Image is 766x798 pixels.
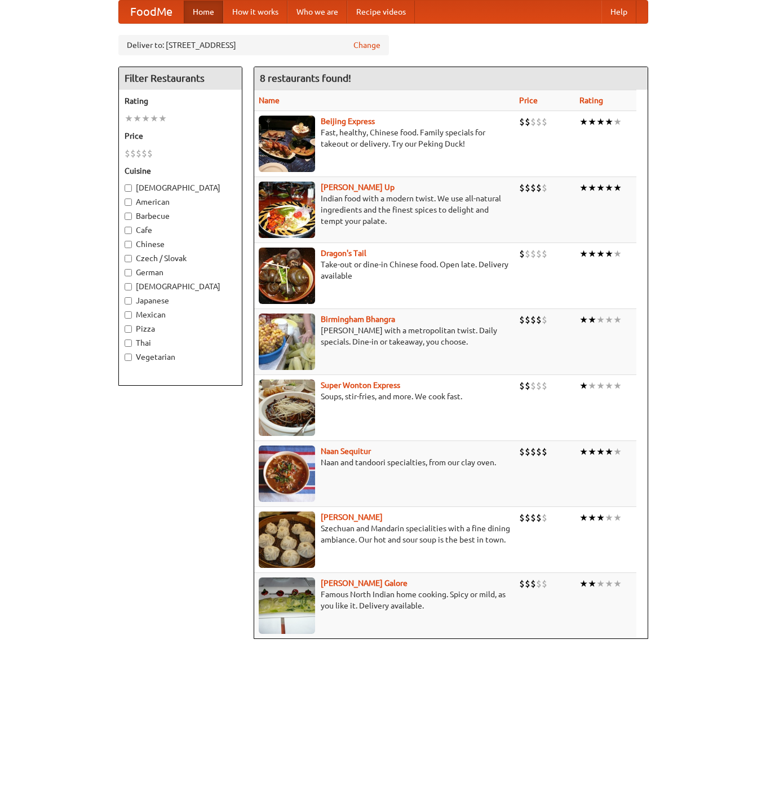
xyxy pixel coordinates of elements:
[530,380,536,392] li: $
[259,325,511,347] p: [PERSON_NAME] with a metropolitan twist. Daily specials. Dine-in or takeaway, you choose.
[150,112,158,125] li: ★
[125,95,236,107] h5: Rating
[321,447,371,456] a: Naan Sequitur
[118,35,389,55] div: Deliver to: [STREET_ADDRESS]
[184,1,223,23] a: Home
[525,116,530,128] li: $
[136,147,141,160] li: $
[119,1,184,23] a: FoodMe
[579,248,588,260] li: ★
[158,112,167,125] li: ★
[321,579,408,588] a: [PERSON_NAME] Galore
[519,314,525,326] li: $
[259,127,511,149] p: Fast, healthy, Chinese food. Family specials for takeout or delivery. Try our Peking Duck!
[519,116,525,128] li: $
[519,96,538,105] a: Price
[596,314,605,326] li: ★
[259,512,315,568] img: shandong.jpg
[613,248,622,260] li: ★
[525,577,530,590] li: $
[519,248,525,260] li: $
[223,1,287,23] a: How it works
[133,112,141,125] li: ★
[542,512,547,524] li: $
[519,446,525,458] li: $
[125,340,132,347] input: Thai
[536,182,542,194] li: $
[613,116,622,128] li: ★
[588,116,596,128] li: ★
[125,184,132,192] input: [DEMOGRAPHIC_DATA]
[125,130,236,142] h5: Price
[259,523,511,545] p: Szechuan and Mandarin specialities with a fine dining ambiance. Our hot and sour soup is the best...
[125,224,236,236] label: Cafe
[536,446,542,458] li: $
[287,1,347,23] a: Who we are
[119,67,242,90] h4: Filter Restaurants
[588,512,596,524] li: ★
[613,380,622,392] li: ★
[579,182,588,194] li: ★
[130,147,136,160] li: $
[530,116,536,128] li: $
[596,512,605,524] li: ★
[125,351,236,363] label: Vegetarian
[613,446,622,458] li: ★
[321,183,395,192] b: [PERSON_NAME] Up
[536,577,542,590] li: $
[579,380,588,392] li: ★
[125,325,132,333] input: Pizza
[125,239,236,250] label: Chinese
[601,1,636,23] a: Help
[321,381,400,390] a: Super Wonton Express
[542,380,547,392] li: $
[141,112,150,125] li: ★
[605,116,613,128] li: ★
[259,193,511,227] p: Indian food with a modern twist. We use all-natural ingredients and the finest spices to delight ...
[125,227,132,234] input: Cafe
[613,314,622,326] li: ★
[125,253,236,264] label: Czech / Slovak
[596,116,605,128] li: ★
[125,354,132,361] input: Vegetarian
[536,512,542,524] li: $
[259,589,511,611] p: Famous North Indian home cooking. Spicy or mild, as you like it. Delivery available.
[542,248,547,260] li: $
[596,577,605,590] li: ★
[588,577,596,590] li: ★
[579,314,588,326] li: ★
[605,577,613,590] li: ★
[525,314,530,326] li: $
[321,249,366,258] a: Dragon's Tail
[542,446,547,458] li: $
[259,446,315,502] img: naansequitur.jpg
[530,577,536,590] li: $
[542,116,547,128] li: $
[596,182,605,194] li: ★
[125,210,236,222] label: Barbecue
[321,513,383,522] a: [PERSON_NAME]
[259,182,315,238] img: curryup.jpg
[605,446,613,458] li: ★
[536,314,542,326] li: $
[542,314,547,326] li: $
[588,182,596,194] li: ★
[613,512,622,524] li: ★
[125,112,133,125] li: ★
[519,182,525,194] li: $
[259,380,315,436] img: superwonton.jpg
[321,315,395,324] a: Birmingham Bhangra
[613,182,622,194] li: ★
[542,577,547,590] li: $
[125,147,130,160] li: $
[125,199,132,206] input: American
[588,446,596,458] li: ★
[579,577,588,590] li: ★
[259,314,315,370] img: bhangra.jpg
[525,512,530,524] li: $
[530,182,536,194] li: $
[259,391,511,402] p: Soups, stir-fries, and more. We cook fast.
